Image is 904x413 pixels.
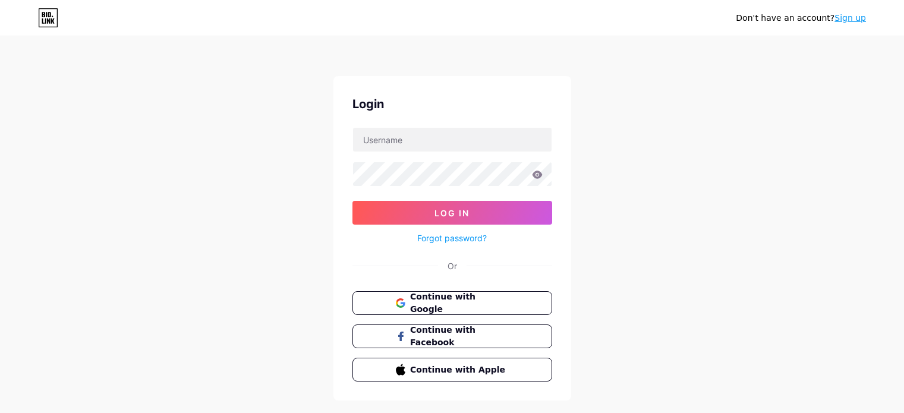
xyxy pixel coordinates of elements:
[410,364,508,376] span: Continue with Apple
[352,324,552,348] button: Continue with Facebook
[448,260,457,272] div: Or
[352,95,552,113] div: Login
[353,128,552,152] input: Username
[352,358,552,382] button: Continue with Apple
[410,324,508,349] span: Continue with Facebook
[352,201,552,225] button: Log In
[736,12,866,24] div: Don't have an account?
[834,13,866,23] a: Sign up
[352,291,552,315] button: Continue with Google
[434,208,470,218] span: Log In
[410,291,508,316] span: Continue with Google
[417,232,487,244] a: Forgot password?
